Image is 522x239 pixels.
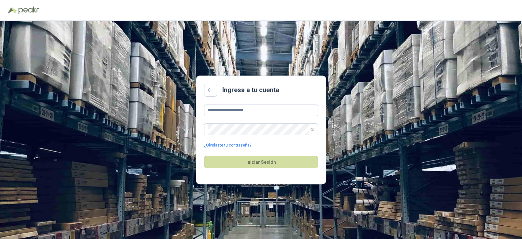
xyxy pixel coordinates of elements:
button: Iniciar Sesión [204,156,318,168]
a: ¿Olvidaste tu contraseña? [204,142,251,148]
h2: Ingresa a tu cuenta [222,85,279,95]
img: Peakr [18,7,39,14]
span: eye-invisible [310,127,314,131]
img: Logo [8,7,17,14]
